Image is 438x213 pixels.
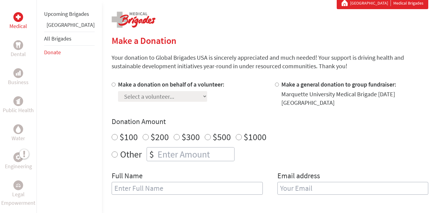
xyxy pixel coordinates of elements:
[44,46,95,59] li: Donate
[13,96,23,106] div: Public Health
[120,131,138,143] label: $100
[3,96,34,115] a: Public HealthPublic Health
[16,71,21,76] img: Business
[9,12,27,30] a: MedicalMedical
[44,32,95,46] li: All Brigades
[5,152,32,171] a: EngineeringEngineering
[44,10,89,17] a: Upcoming Brigades
[8,78,29,87] p: Business
[13,68,23,78] div: Business
[244,131,266,143] label: $1000
[277,171,320,182] label: Email address
[13,12,23,22] div: Medical
[12,124,25,143] a: WaterWater
[44,21,95,32] li: Panama
[151,131,169,143] label: $200
[1,180,35,207] a: Legal EmpowermentLegal Empowerment
[16,42,21,48] img: Dental
[44,7,95,21] li: Upcoming Brigades
[44,49,61,56] a: Donate
[13,180,23,190] div: Legal Empowerment
[182,131,200,143] label: $300
[120,147,142,161] label: Other
[3,106,34,115] p: Public Health
[281,80,396,88] label: Make a general donation to group fundraiser:
[16,183,21,187] img: Legal Empowerment
[1,190,35,207] p: Legal Empowerment
[9,22,27,30] p: Medical
[112,171,143,182] label: Full Name
[16,126,21,133] img: Water
[118,80,224,88] label: Make a donation on behalf of a volunteer:
[13,152,23,162] div: Engineering
[156,147,234,161] input: Enter Amount
[112,182,263,195] input: Enter Full Name
[16,15,21,20] img: Medical
[112,35,428,46] h2: Make a Donation
[112,53,428,70] p: Your donation to Global Brigades USA is sincerely appreciated and much needed! Your support is dr...
[281,90,429,107] div: Marquette University Medical Brigade [DATE] [GEOGRAPHIC_DATA]
[8,68,29,87] a: BusinessBusiness
[213,131,231,143] label: $500
[47,21,95,28] a: [GEOGRAPHIC_DATA]
[16,155,21,160] img: Engineering
[16,98,21,104] img: Public Health
[112,12,155,28] img: logo-medical.png
[13,124,23,134] div: Water
[11,50,26,59] p: Dental
[11,40,26,59] a: DentalDental
[112,117,428,126] h4: Donation Amount
[5,162,32,171] p: Engineering
[277,182,429,195] input: Your Email
[147,147,156,161] div: $
[44,35,71,42] a: All Brigades
[13,40,23,50] div: Dental
[12,134,25,143] p: Water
